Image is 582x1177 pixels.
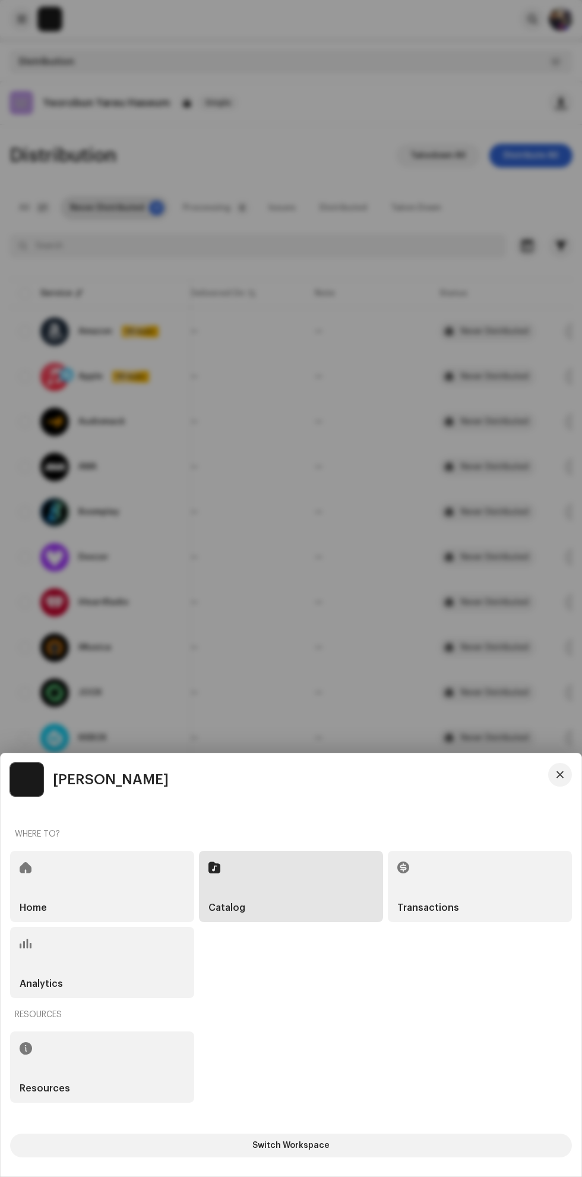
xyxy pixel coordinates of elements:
[10,1134,572,1157] button: Switch Workspace
[20,979,63,989] h5: Analytics
[20,903,47,913] h5: Home
[208,903,245,913] h5: Catalog
[10,763,43,796] img: de0d2825-999c-4937-b35a-9adca56ee094
[252,1134,330,1157] span: Switch Workspace
[20,1084,70,1093] h5: Resources
[397,903,459,913] h5: Transactions
[10,820,572,848] re-a-nav-header: Where to?
[10,1001,572,1029] re-a-nav-header: Resources
[53,772,169,787] span: [PERSON_NAME]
